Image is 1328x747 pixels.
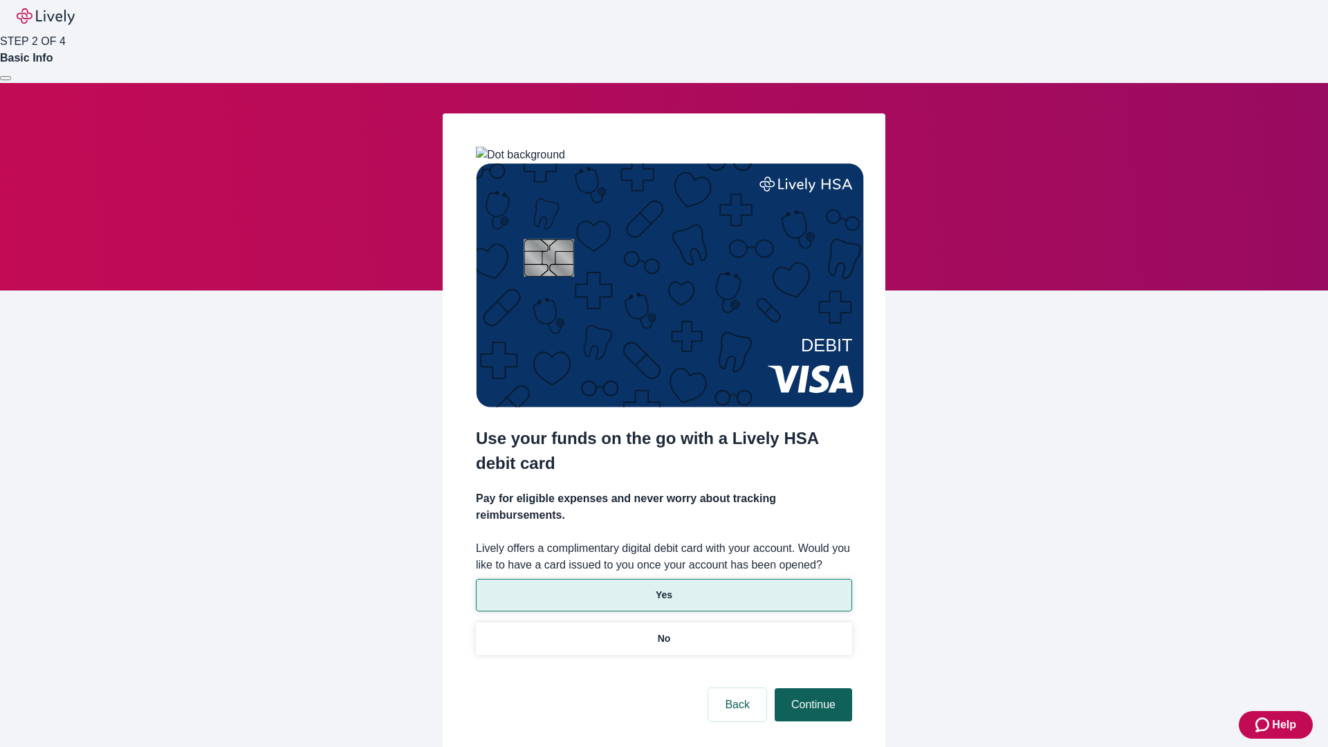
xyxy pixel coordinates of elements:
[1239,711,1313,739] button: Zendesk support iconHelp
[476,490,852,524] h4: Pay for eligible expenses and never worry about tracking reimbursements.
[476,426,852,476] h2: Use your funds on the go with a Lively HSA debit card
[775,688,852,721] button: Continue
[476,147,565,163] img: Dot background
[658,631,671,646] p: No
[476,579,852,611] button: Yes
[1272,717,1296,733] span: Help
[17,8,75,25] img: Lively
[476,622,852,655] button: No
[708,688,766,721] button: Back
[1255,717,1272,733] svg: Zendesk support icon
[656,588,672,602] p: Yes
[476,540,852,573] label: Lively offers a complimentary digital debit card with your account. Would you like to have a card...
[476,163,864,407] img: Debit card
